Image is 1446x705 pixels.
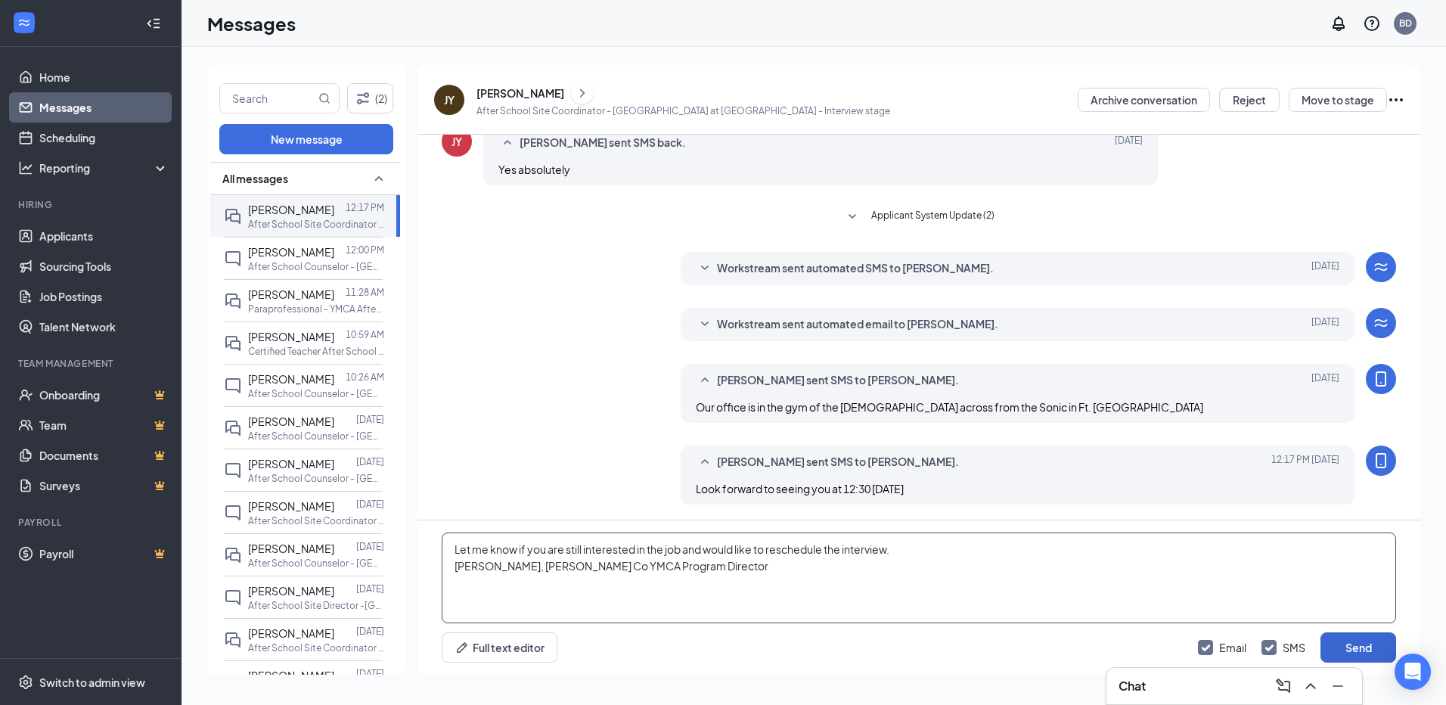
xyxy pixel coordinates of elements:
svg: ChevronUp [1302,677,1320,695]
a: SurveysCrown [39,471,169,501]
a: TeamCrown [39,410,169,440]
svg: SmallChevronDown [843,208,861,226]
a: Applicants [39,221,169,251]
button: Minimize [1326,674,1350,698]
p: After School Counselor - [GEOGRAPHIC_DATA] at [GEOGRAPHIC_DATA] [248,260,384,273]
p: [DATE] [356,498,384,511]
p: After School Site Coordinator - [GEOGRAPHIC_DATA] at [GEOGRAPHIC_DATA] [248,218,384,231]
a: Job Postings [39,281,169,312]
svg: SmallChevronUp [696,371,714,390]
svg: Ellipses [1387,91,1405,109]
svg: SmallChevronUp [370,169,388,188]
svg: MagnifyingGlass [318,92,330,104]
a: Sourcing Tools [39,251,169,281]
div: JY [444,92,455,107]
svg: SmallChevronDown [696,315,714,334]
svg: ChatInactive [224,377,242,395]
a: DocumentsCrown [39,440,169,471]
button: ComposeMessage [1271,674,1296,698]
a: PayrollCrown [39,539,169,569]
p: After School Counselor - [GEOGRAPHIC_DATA] at [GEOGRAPHIC_DATA] [248,430,384,443]
span: [DATE] [1311,259,1339,278]
span: [DATE] [1115,134,1143,152]
p: After School Site Director -[GEOGRAPHIC_DATA] at [GEOGRAPHIC_DATA] [248,599,384,612]
svg: Collapse [146,16,161,31]
span: [DATE] [1311,315,1339,334]
p: Paraprofessional - YMCA After School Program -[GEOGRAPHIC_DATA] at [GEOGRAPHIC_DATA] [248,303,384,315]
span: [PERSON_NAME] [248,499,334,513]
button: ChevronUp [1299,674,1323,698]
span: [PERSON_NAME] sent SMS to [PERSON_NAME]. [717,453,959,471]
p: 12:00 PM [346,244,384,256]
span: [PERSON_NAME] [248,626,334,640]
button: Move to stage [1289,88,1387,112]
span: [DATE] [1311,371,1339,390]
svg: MobileSms [1372,452,1390,470]
p: After School Counselor - [GEOGRAPHIC_DATA] at [GEOGRAPHIC_DATA] [248,557,384,570]
span: [PERSON_NAME] [248,330,334,343]
svg: DoubleChat [224,292,242,310]
svg: ChatInactive [224,461,242,480]
button: Filter (2) [347,83,393,113]
input: Search [220,84,315,113]
span: Applicant System Update (2) [871,208,995,226]
button: ChevronRight [571,82,594,104]
div: JY [451,134,462,149]
svg: ChevronRight [575,84,590,102]
span: Yes absolutely [498,163,570,176]
span: [PERSON_NAME] sent SMS to [PERSON_NAME]. [717,371,959,390]
svg: ChatInactive [224,250,242,268]
svg: DoubleChat [224,334,242,352]
h1: Messages [207,11,296,36]
span: [PERSON_NAME] [248,203,334,216]
div: BD [1399,17,1412,30]
p: After School Counselor - [GEOGRAPHIC_DATA] at [GEOGRAPHIC_DATA] [248,387,384,400]
button: SmallChevronDownApplicant System Update (2) [843,208,995,226]
span: [PERSON_NAME] [248,584,334,598]
p: After School Counselor - [GEOGRAPHIC_DATA] at [GEOGRAPHIC_DATA] [248,472,384,485]
span: Look forward to seeing you at 12:30 [DATE] [696,482,904,495]
p: 10:59 AM [346,328,384,341]
div: Reporting [39,160,169,175]
div: Switch to admin view [39,675,145,690]
div: [PERSON_NAME] [476,85,564,101]
p: 10:26 AM [346,371,384,384]
textarea: Let me know if you are still interested in the job and would like to reschedule the interview. [P... [442,533,1396,623]
span: [PERSON_NAME] [248,415,334,428]
svg: DoubleChat [224,546,242,564]
svg: SmallChevronUp [696,453,714,471]
p: [DATE] [356,582,384,595]
a: Home [39,62,169,92]
span: [PERSON_NAME] [248,457,334,471]
svg: DoubleChat [224,207,242,225]
svg: MobileSms [1372,370,1390,388]
p: [DATE] [356,625,384,638]
div: Hiring [18,198,166,211]
p: 11:28 AM [346,286,384,299]
p: After School Site Coordinator - [GEOGRAPHIC_DATA] at [GEOGRAPHIC_DATA] [248,514,384,527]
svg: Filter [354,89,372,107]
p: [DATE] [356,455,384,468]
svg: ComposeMessage [1274,677,1292,695]
button: Send [1320,632,1396,663]
svg: Pen [455,640,470,655]
span: [PERSON_NAME] [248,372,334,386]
svg: SmallChevronUp [498,134,517,152]
div: Open Intercom Messenger [1395,654,1431,690]
svg: QuestionInfo [1363,14,1381,33]
p: [DATE] [356,667,384,680]
svg: Minimize [1329,677,1347,695]
svg: Analysis [18,160,33,175]
svg: ChatInactive [224,673,242,691]
span: All messages [222,171,288,186]
svg: WorkstreamLogo [17,15,32,30]
button: Full text editorPen [442,632,557,663]
svg: Notifications [1330,14,1348,33]
a: Messages [39,92,169,123]
span: [PERSON_NAME] [248,287,334,301]
span: Our office is in the gym of the [DEMOGRAPHIC_DATA] across from the Sonic in Ft. [GEOGRAPHIC_DATA] [696,400,1203,414]
div: Team Management [18,357,166,370]
a: Scheduling [39,123,169,153]
span: Workstream sent automated SMS to [PERSON_NAME]. [717,259,994,278]
p: [DATE] [356,540,384,553]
